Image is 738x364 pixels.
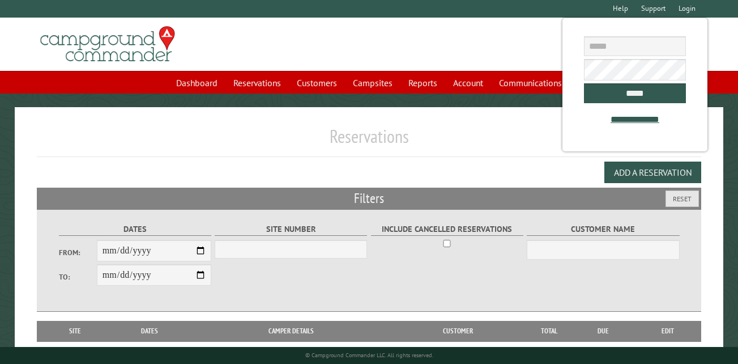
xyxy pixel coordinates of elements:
a: Reports [402,72,444,94]
label: Dates [59,223,211,236]
a: Customers [290,72,344,94]
a: Campsites [346,72,399,94]
th: Customer [390,321,527,341]
a: Communications [492,72,569,94]
label: Include Cancelled Reservations [371,223,523,236]
small: © Campground Commander LLC. All rights reserved. [305,352,433,359]
a: Dashboard [169,72,224,94]
a: Reservations [227,72,288,94]
th: Camper Details [192,321,390,341]
th: Site [42,321,107,341]
th: Edit [634,321,701,341]
th: Due [572,321,634,341]
h2: Filters [37,188,701,209]
label: To: [59,272,97,282]
img: Campground Commander [37,22,178,66]
button: Reset [666,191,699,207]
label: Customer Name [527,223,679,236]
th: Dates [107,321,192,341]
th: Total [527,321,572,341]
label: From: [59,247,97,258]
h1: Reservations [37,125,701,156]
button: Add a Reservation [604,162,701,183]
label: Site Number [215,223,367,236]
a: Account [446,72,490,94]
